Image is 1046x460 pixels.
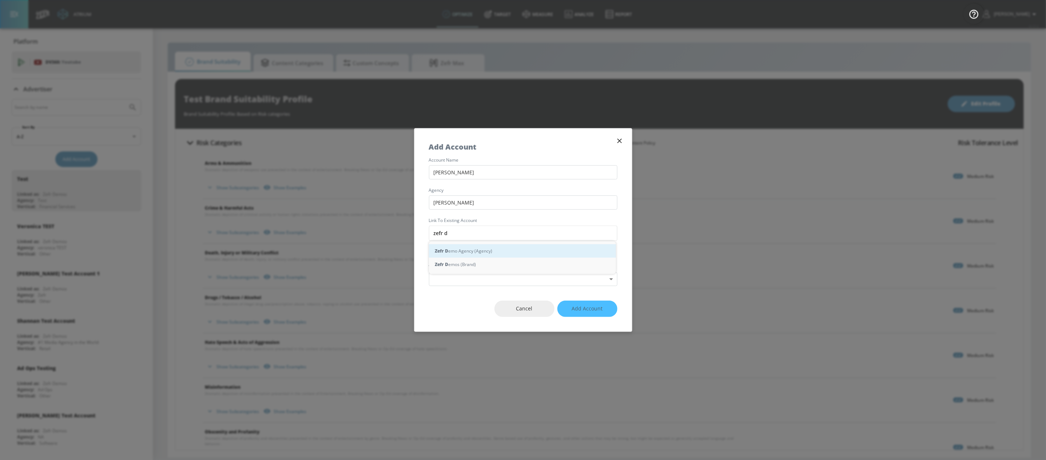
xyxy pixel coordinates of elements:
[429,195,617,210] input: Enter agency name
[964,4,984,24] button: Open Resource Center
[494,301,554,317] button: Cancel
[429,258,616,271] div: emos (Brand)
[429,143,477,151] h5: Add Account
[429,218,617,223] label: Link to Existing Account
[435,247,448,255] strong: Zefr D
[429,158,617,162] label: account name
[429,188,617,193] label: agency
[429,272,617,286] div: ​
[429,226,617,241] input: Enter account name
[429,244,616,258] div: emo Agency (Agency)
[435,261,448,268] strong: Zefr D
[429,165,617,179] input: Enter account name
[509,304,540,313] span: Cancel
